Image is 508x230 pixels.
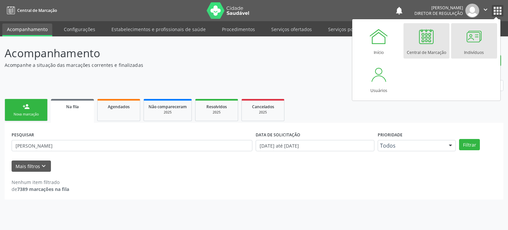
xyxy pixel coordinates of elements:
a: Serviços ofertados [267,23,317,35]
div: 2025 [148,110,187,115]
strong: 7389 marcações na fila [17,186,69,192]
div: person_add [22,103,30,110]
a: Configurações [59,23,100,35]
button: notifications [395,6,404,15]
span: Na fila [66,104,79,110]
div: 2025 [200,110,233,115]
label: PESQUISAR [12,130,34,140]
a: Indivíduos [451,23,497,59]
i: keyboard_arrow_down [40,162,47,170]
div: de [12,186,69,193]
a: Início [356,23,402,59]
label: Prioridade [378,130,402,140]
div: 2025 [246,110,279,115]
button: Mais filtroskeyboard_arrow_down [12,161,51,172]
a: Serviços por vaga [323,23,371,35]
div: Nova marcação [10,112,43,117]
div: Nenhum item filtrado [12,179,69,186]
input: Selecione um intervalo [256,140,374,151]
span: Resolvidos [206,104,227,110]
a: Central de Marcação [5,5,57,16]
button: Filtrar [459,139,480,150]
span: Cancelados [252,104,274,110]
a: Acompanhamento [2,23,52,36]
p: Acompanhe a situação das marcações correntes e finalizadas [5,62,354,69]
span: Não compareceram [148,104,187,110]
a: Estabelecimentos e profissionais de saúde [107,23,210,35]
span: Diretor de regulação [414,11,463,16]
input: Nome, CNS [12,140,252,151]
a: Usuários [356,61,402,97]
span: Todos [380,142,442,149]
div: [PERSON_NAME] [414,5,463,11]
a: Central de Marcação [403,23,449,59]
span: Central de Marcação [17,8,57,13]
span: Agendados [108,104,130,110]
i:  [482,6,489,13]
button:  [479,4,492,18]
img: img [465,4,479,18]
button: apps [492,5,503,17]
p: Acompanhamento [5,45,354,62]
label: DATA DE SOLICITAÇÃO [256,130,300,140]
a: Procedimentos [217,23,260,35]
